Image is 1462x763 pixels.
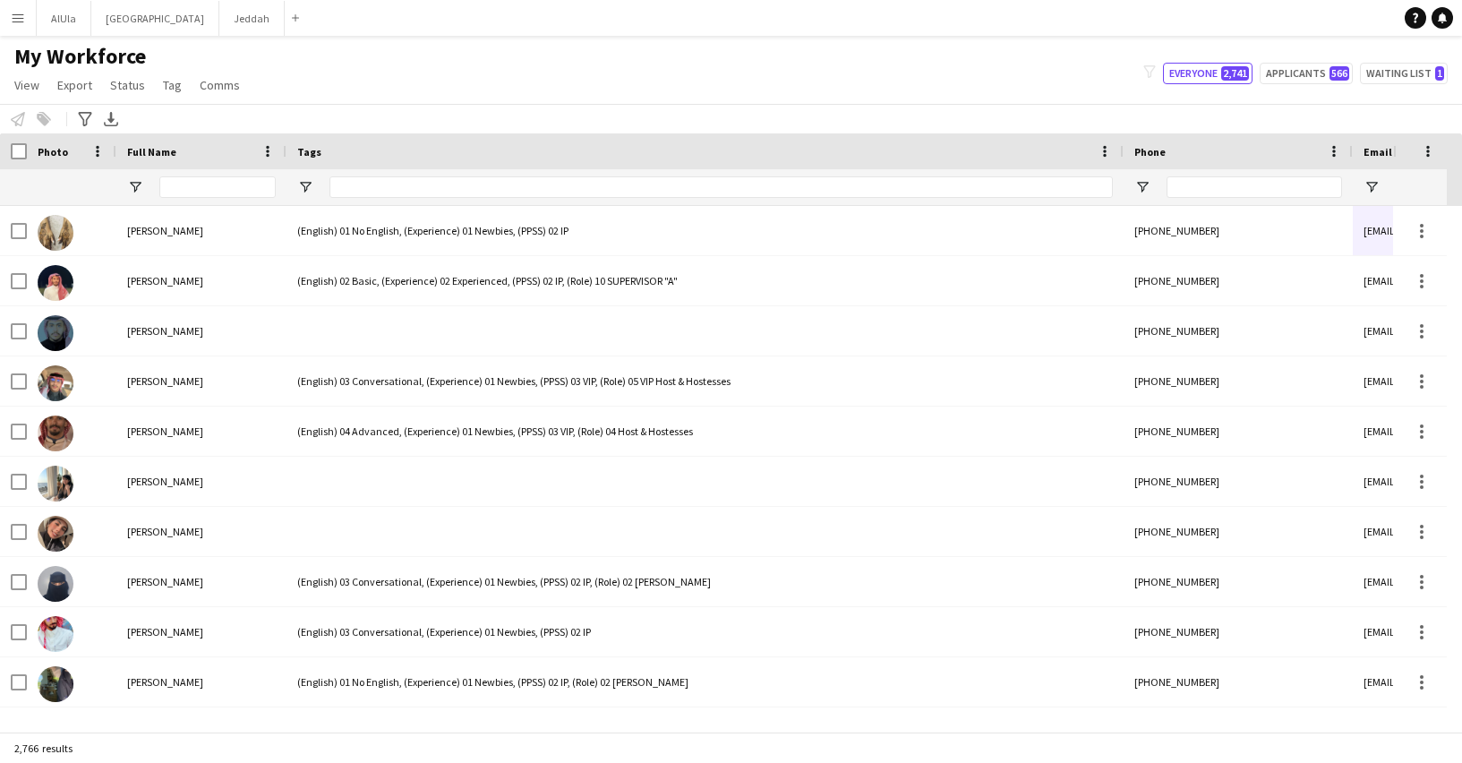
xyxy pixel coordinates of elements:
div: [PHONE_NUMBER] [1124,657,1353,707]
span: [PERSON_NAME] [127,274,203,287]
div: (English) 03 Conversational, (Experience) 01 Newbies, (PPSS) 02 IP, (Role) 02 [PERSON_NAME] [286,557,1124,606]
div: [PHONE_NUMBER] [1124,407,1353,456]
img: MOHAMMED ALOSAIMI [38,315,73,351]
input: Phone Filter Input [1167,176,1342,198]
span: Comms [200,77,240,93]
div: [PHONE_NUMBER] [1124,707,1353,757]
img: Ali Albalawi [38,616,73,652]
div: [PHONE_NUMBER] [1124,457,1353,506]
span: Full Name [127,145,176,159]
span: [PERSON_NAME] [127,475,203,488]
div: (English) 03 Conversational, (Experience) 01 Newbies, (PPSS) 02 IP [286,607,1124,656]
button: Waiting list1 [1360,63,1448,84]
div: [PHONE_NUMBER] [1124,507,1353,556]
button: AlUla [37,1,91,36]
span: Phone [1134,145,1166,159]
span: Email [1364,145,1392,159]
span: View [14,77,39,93]
button: Open Filter Menu [1134,179,1150,195]
img: Abeer Albalawi [38,466,73,502]
app-action-btn: Export XLSX [100,108,122,130]
app-action-btn: Advanced filters [74,108,96,130]
img: Abdulelah Alghaythi [38,416,73,451]
button: Applicants566 [1260,63,1353,84]
div: (English) 03 Conversational, (Experience) 01 Newbies, (PPSS) 03 VIP, (Role) 05 VIP Host & Hostesses [286,356,1124,406]
button: Open Filter Menu [127,179,143,195]
a: Export [50,73,99,97]
span: [PERSON_NAME] [127,625,203,639]
a: View [7,73,47,97]
img: Ahdab Aljuhani [38,516,73,552]
span: Photo [38,145,68,159]
a: Status [103,73,152,97]
span: [PERSON_NAME] [127,324,203,338]
div: (English) 03 Conversational, (Experience) 01 Newbies, (PPSS) 03 VIP, (Role) 03 Premium [PERSON_NAME] [286,707,1124,757]
span: [PERSON_NAME] [127,525,203,538]
button: Open Filter Menu [1364,179,1380,195]
span: [PERSON_NAME] [127,224,203,237]
span: 566 [1329,66,1349,81]
a: Tag [156,73,189,97]
img: islah siddig [38,215,73,251]
button: [GEOGRAPHIC_DATA] [91,1,219,36]
div: [PHONE_NUMBER] [1124,256,1353,305]
span: Tag [163,77,182,93]
span: 2,741 [1221,66,1249,81]
div: [PHONE_NUMBER] [1124,356,1353,406]
button: Everyone2,741 [1163,63,1253,84]
div: (English) 04 Advanced, (Experience) 01 Newbies, (PPSS) 03 VIP, (Role) 04 Host & Hostesses [286,407,1124,456]
div: [PHONE_NUMBER] [1124,607,1353,656]
span: My Workforce [14,43,146,70]
button: Jeddah [219,1,285,36]
img: Aishah Alenzi [38,566,73,602]
div: (English) 01 No English, (Experience) 01 Newbies, (PPSS) 02 IP, (Role) 02 [PERSON_NAME] [286,657,1124,707]
a: Comms [192,73,247,97]
span: Export [57,77,92,93]
input: Tags Filter Input [329,176,1113,198]
div: [PHONE_NUMBER] [1124,306,1353,356]
div: (English) 02 Basic, (Experience) 02 Experienced, (PPSS) 02 IP, (Role) 10 SUPERVISOR "A" [286,256,1124,305]
span: Tags [297,145,321,159]
input: Full Name Filter Input [159,176,276,198]
span: [PERSON_NAME] [127,374,203,388]
span: [PERSON_NAME] [127,675,203,689]
div: (English) 01 No English, (Experience) 01 Newbies, (PPSS) 02 IP [286,206,1124,255]
img: Zaid Al-Rifai [38,265,73,301]
button: Open Filter Menu [297,179,313,195]
span: [PERSON_NAME] [127,575,203,588]
span: Status [110,77,145,93]
span: [PERSON_NAME] [127,424,203,438]
img: Aziza Al-Juhani [38,666,73,702]
span: 1 [1435,66,1444,81]
div: [PHONE_NUMBER] [1124,206,1353,255]
img: Abdulaziz Alshmmari [38,365,73,401]
div: [PHONE_NUMBER] [1124,557,1353,606]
